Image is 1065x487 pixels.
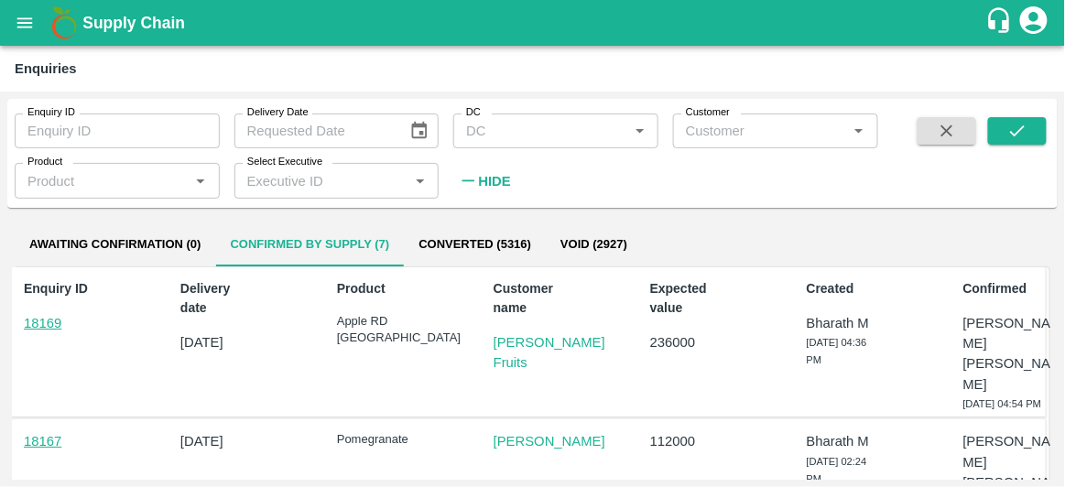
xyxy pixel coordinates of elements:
[46,5,82,41] img: logo
[24,316,61,330] a: 18169
[494,332,571,373] a: [PERSON_NAME] Fruits
[494,431,571,451] a: [PERSON_NAME]
[82,14,185,32] b: Supply Chain
[27,155,62,169] label: Product
[628,119,652,143] button: Open
[404,222,546,266] button: Converted (5316)
[15,222,216,266] button: Awaiting confirmation (0)
[402,114,437,148] button: Choose date
[453,166,516,197] button: Hide
[807,337,867,366] span: [DATE] 04:36 PM
[807,431,885,451] p: Bharath M
[24,434,61,449] a: 18167
[234,114,395,148] input: Requested Date
[807,456,867,485] span: [DATE] 02:24 PM
[247,155,322,169] label: Select Executive
[240,168,404,192] input: Executive ID
[408,168,432,192] button: Open
[337,279,415,298] p: Product
[847,119,871,143] button: Open
[807,313,885,333] p: Bharath M
[180,279,258,318] p: Delivery date
[466,105,481,120] label: DC
[650,431,728,451] p: 112000
[337,313,415,347] p: Apple RD [GEOGRAPHIC_DATA]
[1017,4,1050,42] div: account of current user
[479,174,511,189] strong: Hide
[985,6,1017,39] div: customer-support
[686,105,730,120] label: Customer
[180,431,258,451] p: [DATE]
[650,279,728,318] p: Expected value
[189,168,212,192] button: Open
[459,119,623,143] input: DC
[20,168,184,192] input: Product
[15,57,77,81] div: Enquiries
[337,431,415,449] p: Pomegranate
[963,313,1055,395] p: [PERSON_NAME] [PERSON_NAME]
[494,279,571,318] p: Customer name
[180,332,258,352] p: [DATE]
[24,279,102,298] p: Enquiry ID
[247,105,309,120] label: Delivery Date
[15,114,220,148] input: Enquiry ID
[963,279,1041,298] p: Confirmed
[82,10,985,36] a: Supply Chain
[650,332,728,352] p: 236000
[546,222,642,266] button: Void (2927)
[679,119,842,143] input: Customer
[807,279,885,298] p: Created
[216,222,405,266] button: Confirmed by supply (7)
[963,398,1042,409] span: [DATE] 04:54 PM
[27,105,75,120] label: Enquiry ID
[4,2,46,44] button: open drawer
